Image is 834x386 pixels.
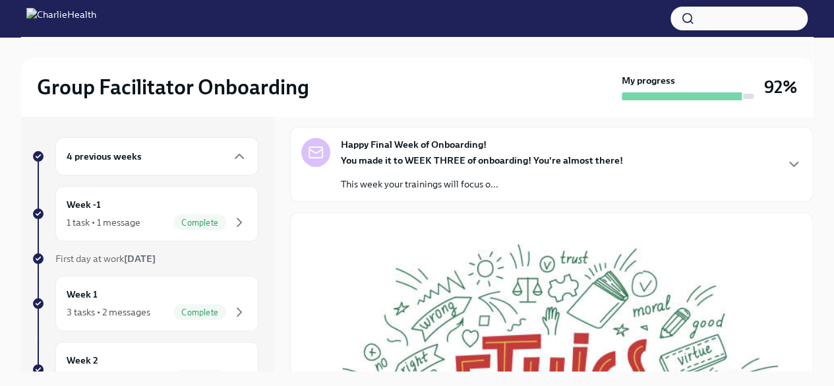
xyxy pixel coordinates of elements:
[55,253,156,265] span: First day at work
[67,149,142,164] h6: 4 previous weeks
[32,252,258,265] a: First day at work[DATE]
[37,74,309,100] h2: Group Facilitator Onboarding
[764,75,797,99] h3: 92%
[341,138,487,151] strong: Happy Final Week of Onboarding!
[124,253,156,265] strong: [DATE]
[32,276,258,331] a: Week 13 tasks • 2 messagesComplete
[32,186,258,241] a: Week -11 task • 1 messageComplete
[26,8,96,29] img: CharlieHealth
[67,287,98,302] h6: Week 1
[622,74,675,87] strong: My progress
[55,137,258,176] div: 4 previous weeks
[67,306,150,319] div: 3 tasks • 2 messages
[67,216,140,229] div: 1 task • 1 message
[341,154,623,166] strong: You made it to WEEK THREE of onboarding! You're almost there!
[67,197,101,212] h6: Week -1
[173,218,226,228] span: Complete
[67,353,98,368] h6: Week 2
[173,307,226,317] span: Complete
[341,177,623,191] p: This week your trainings will focus o...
